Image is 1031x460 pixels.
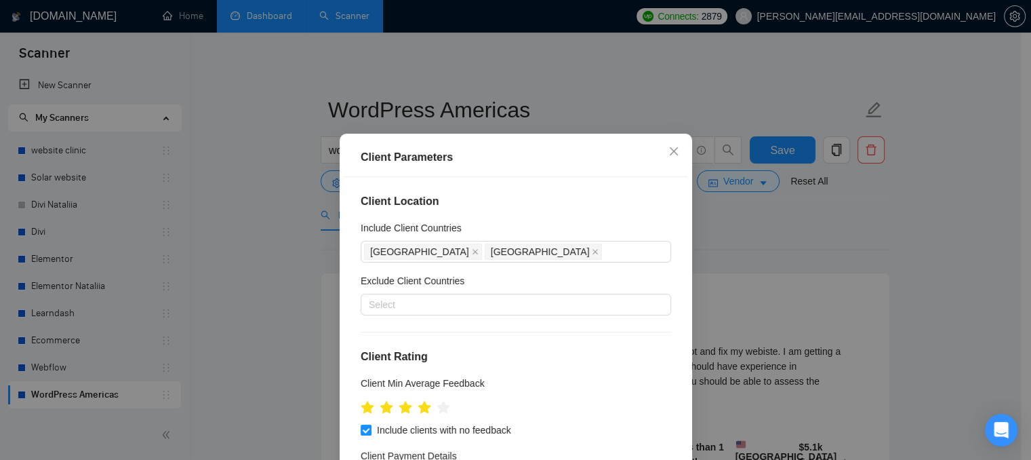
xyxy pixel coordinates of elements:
[437,401,450,415] span: star
[370,244,469,259] span: [GEOGRAPHIC_DATA]
[371,423,517,438] span: Include clients with no feedback
[484,244,602,260] span: Canada
[418,401,431,415] span: star
[361,349,671,365] h4: Client Rating
[668,146,679,157] span: close
[380,401,393,415] span: star
[364,244,482,260] span: United States
[655,134,692,170] button: Close
[361,401,374,415] span: star
[985,414,1017,446] div: Open Intercom Messenger
[361,273,464,288] h5: Exclude Client Countries
[361,149,671,166] div: Client Parameters
[399,401,412,415] span: star
[592,248,599,255] span: close
[361,221,462,235] h5: Include Client Countries
[361,376,485,391] h5: Client Min Average Feedback
[471,248,478,255] span: close
[490,244,589,259] span: [GEOGRAPHIC_DATA]
[361,193,671,210] h4: Client Location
